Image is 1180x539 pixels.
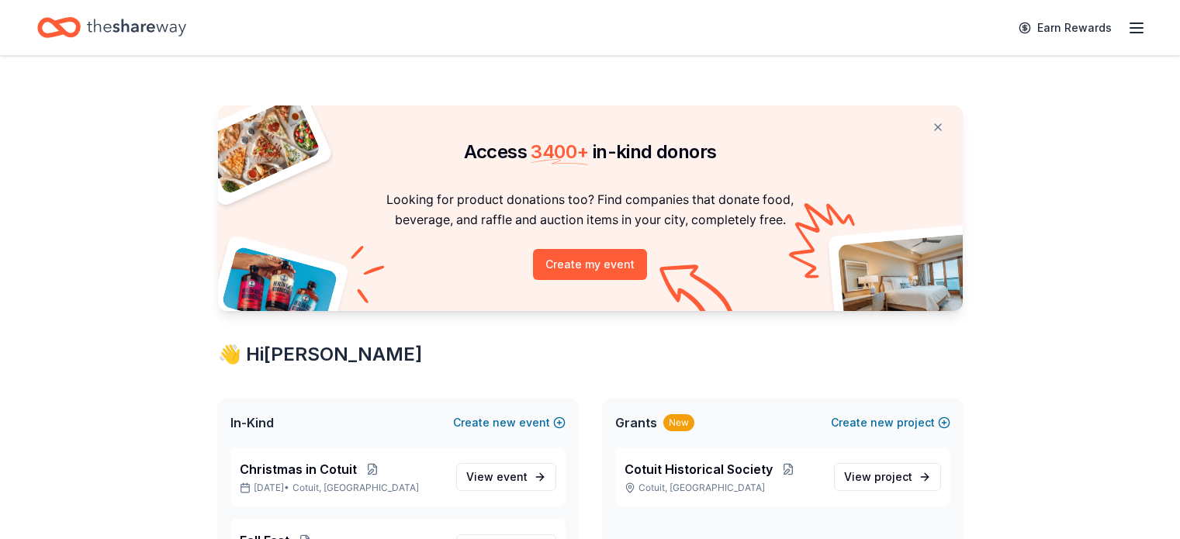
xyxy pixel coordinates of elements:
[870,413,894,432] span: new
[456,463,556,491] a: View event
[844,468,912,486] span: View
[464,140,717,163] span: Access in-kind donors
[200,96,321,195] img: Pizza
[834,463,941,491] a: View project
[240,460,357,479] span: Christmas in Cotuit
[831,413,950,432] button: Createnewproject
[240,482,444,494] p: [DATE] •
[615,413,657,432] span: Grants
[625,482,822,494] p: Cotuit, [GEOGRAPHIC_DATA]
[659,264,737,323] img: Curvy arrow
[237,189,944,230] p: Looking for product donations too? Find companies that donate food, beverage, and raffle and auct...
[625,460,773,479] span: Cotuit Historical Society
[874,470,912,483] span: project
[533,249,647,280] button: Create my event
[466,468,528,486] span: View
[218,342,963,367] div: 👋 Hi [PERSON_NAME]
[497,470,528,483] span: event
[663,414,694,431] div: New
[1009,14,1121,42] a: Earn Rewards
[453,413,566,432] button: Createnewevent
[230,413,274,432] span: In-Kind
[531,140,588,163] span: 3400 +
[292,482,419,494] span: Cotuit, [GEOGRAPHIC_DATA]
[37,9,186,46] a: Home
[493,413,516,432] span: new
